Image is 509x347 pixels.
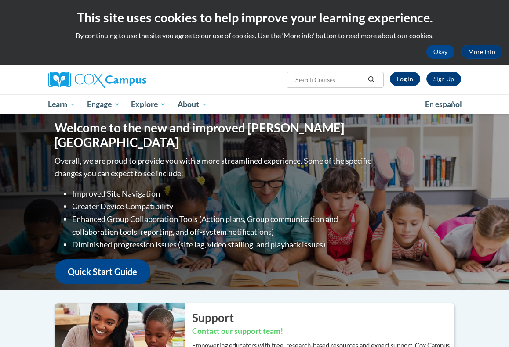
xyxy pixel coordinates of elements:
[7,31,502,40] p: By continuing to use the site you agree to our use of cookies. Use the ‘More info’ button to read...
[72,213,373,238] li: Enhanced Group Collaboration Tools (Action plans, Group communication and collaboration tools, re...
[72,238,373,251] li: Diminished progression issues (site lag, video stalling, and playback issues)
[125,94,172,114] a: Explore
[131,99,166,110] span: Explore
[178,99,207,110] span: About
[172,94,213,114] a: About
[426,72,461,86] a: Register
[48,72,146,88] img: Cox Campus
[48,99,76,110] span: Learn
[426,45,454,59] button: Okay
[87,99,120,110] span: Engage
[42,94,81,114] a: Learn
[55,154,373,180] p: Overall, we are proud to provide you with a more streamlined experience. Some of the specific cha...
[7,9,502,26] h2: This site uses cookies to help improve your learning experience.
[48,72,177,88] a: Cox Campus
[390,72,420,86] a: Log In
[192,310,454,326] h2: Support
[461,45,502,59] a: More Info
[55,121,373,150] h1: Welcome to the new and improved [PERSON_NAME][GEOGRAPHIC_DATA]
[81,94,126,114] a: Engage
[192,326,454,337] h3: Contact our support team!
[294,75,365,85] input: Search Courses
[425,100,462,109] span: En español
[72,200,373,213] li: Greater Device Compatibility
[72,187,373,200] li: Improved Site Navigation
[41,94,468,114] div: Main menu
[365,75,378,85] button: Search
[419,95,468,114] a: En español
[55,259,150,284] a: Quick Start Guide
